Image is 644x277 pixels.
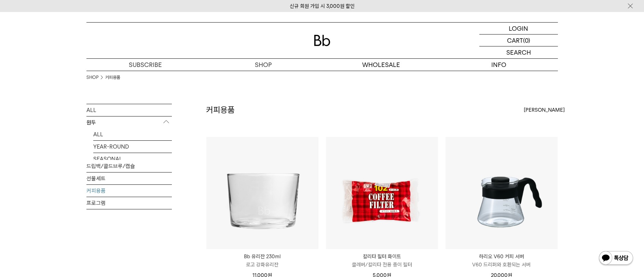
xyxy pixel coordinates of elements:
[523,34,530,46] p: (0)
[204,59,322,71] a: SHOP
[314,35,330,46] img: 로고
[86,104,172,116] a: ALL
[326,252,438,269] a: 칼리타 필터 화이트 클레버/칼리타 전용 종이 필터
[86,197,172,209] a: 프로그램
[93,153,172,165] a: SEASONAL
[86,116,172,129] p: 원두
[86,185,172,197] a: 커피용품
[479,34,558,46] a: CART (0)
[93,128,172,140] a: ALL
[206,104,235,116] h2: 커피용품
[206,252,318,269] a: Bb 유리잔 230ml 로고 강화유리잔
[446,137,558,249] img: 하리오 V60 커피 서버
[206,137,318,249] img: Bb 유리잔 230ml
[446,252,558,261] p: 하리오 V60 커피 서버
[206,261,318,269] p: 로고 강화유리잔
[509,23,528,34] p: LOGIN
[105,74,120,81] a: 커피용품
[86,59,204,71] a: SUBSCRIBE
[86,74,98,81] a: SHOP
[290,3,355,9] a: 신규 회원 가입 시 3,000원 할인
[446,252,558,269] a: 하리오 V60 커피 서버 V60 드리퍼와 호환되는 서버
[326,252,438,261] p: 칼리타 필터 화이트
[440,59,558,71] p: INFO
[524,106,565,114] span: [PERSON_NAME]
[93,141,172,153] a: YEAR-ROUND
[598,250,634,267] img: 카카오톡 채널 1:1 채팅 버튼
[322,59,440,71] p: WHOLESALE
[507,34,523,46] p: CART
[86,160,172,172] a: 드립백/콜드브루/캡슐
[479,23,558,34] a: LOGIN
[326,261,438,269] p: 클레버/칼리타 전용 종이 필터
[206,252,318,261] p: Bb 유리잔 230ml
[446,261,558,269] p: V60 드리퍼와 호환되는 서버
[86,172,172,184] a: 선물세트
[326,137,438,249] img: 칼리타 필터 화이트
[506,46,531,58] p: SEARCH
